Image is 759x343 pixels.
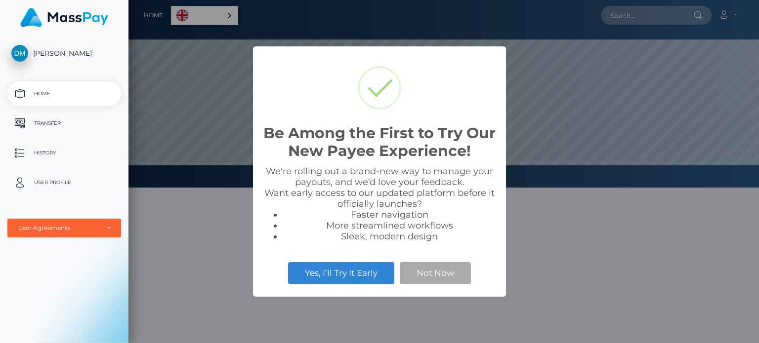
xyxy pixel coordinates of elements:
img: MassPay [20,8,108,27]
p: Home [11,86,117,101]
div: User Agreements [18,224,99,232]
h2: Be Among the First to Try Our New Payee Experience! [263,124,496,160]
span: [PERSON_NAME] [7,49,121,58]
li: Faster navigation [283,209,496,220]
div: We're rolling out a brand-new way to manage your payouts, and we’d love your feedback. Want early... [263,166,496,242]
button: Yes, I’ll Try It Early [288,262,394,284]
button: Not Now [400,262,471,284]
button: User Agreements [7,219,121,237]
p: History [11,146,117,160]
p: User Profile [11,175,117,190]
p: Transfer [11,116,117,131]
li: Sleek, modern design [283,231,496,242]
li: More streamlined workflows [283,220,496,231]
